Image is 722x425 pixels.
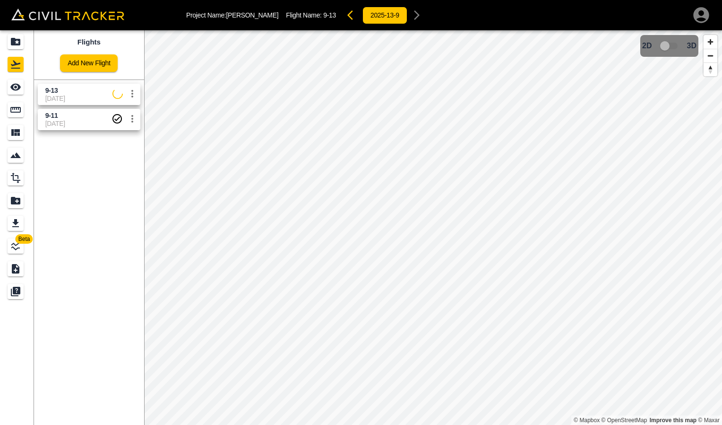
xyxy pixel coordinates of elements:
span: 2D [642,42,652,50]
img: Civil Tracker [11,9,124,20]
a: Mapbox [574,417,600,424]
span: 9-13 [323,11,336,19]
button: Reset bearing to north [704,62,717,76]
span: 3D [687,42,696,50]
button: Zoom in [704,35,717,49]
p: Project Name: [PERSON_NAME] [186,11,278,19]
button: 2025-13-9 [362,7,407,24]
a: OpenStreetMap [602,417,647,424]
a: Map feedback [650,417,696,424]
a: Maxar [698,417,720,424]
span: 3D model not uploaded yet [656,37,683,55]
button: Zoom out [704,49,717,62]
canvas: Map [144,30,722,425]
p: Flight Name: [286,11,336,19]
